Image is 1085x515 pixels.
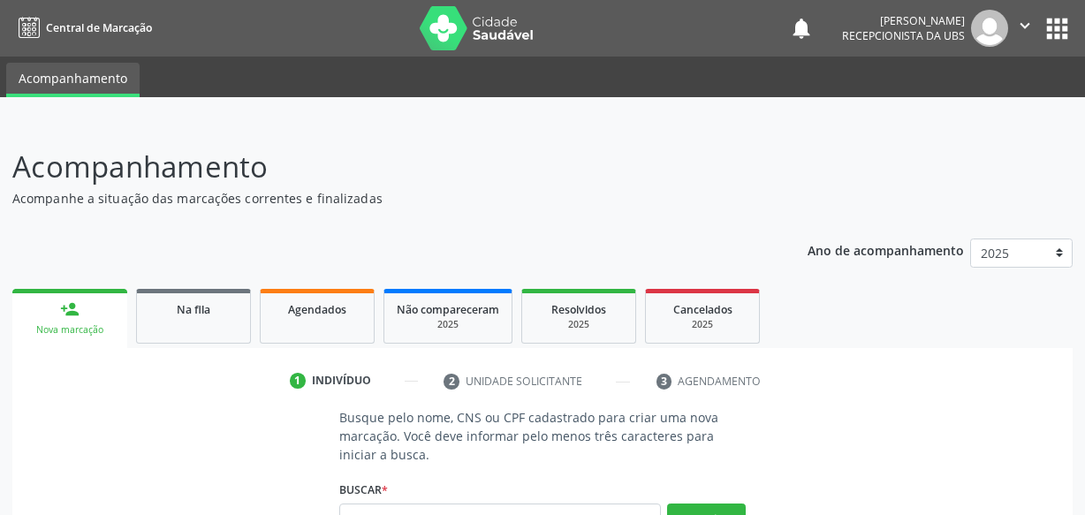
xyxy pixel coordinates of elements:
[46,20,152,35] span: Central de Marcação
[789,16,814,41] button: notifications
[312,373,371,389] div: Indivíduo
[971,10,1008,47] img: img
[25,323,115,337] div: Nova marcação
[1008,10,1042,47] button: 
[808,239,964,261] p: Ano de acompanhamento
[658,318,747,331] div: 2025
[1015,16,1035,35] i: 
[12,145,755,189] p: Acompanhamento
[177,302,210,317] span: Na fila
[842,28,965,43] span: Recepcionista da UBS
[288,302,346,317] span: Agendados
[339,476,388,504] label: Buscar
[673,302,732,317] span: Cancelados
[842,13,965,28] div: [PERSON_NAME]
[551,302,606,317] span: Resolvidos
[535,318,623,331] div: 2025
[397,318,499,331] div: 2025
[60,299,80,319] div: person_add
[12,189,755,208] p: Acompanhe a situação das marcações correntes e finalizadas
[290,373,306,389] div: 1
[1042,13,1073,44] button: apps
[397,302,499,317] span: Não compareceram
[12,13,152,42] a: Central de Marcação
[6,63,140,97] a: Acompanhamento
[339,408,746,464] p: Busque pelo nome, CNS ou CPF cadastrado para criar uma nova marcação. Você deve informar pelo men...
